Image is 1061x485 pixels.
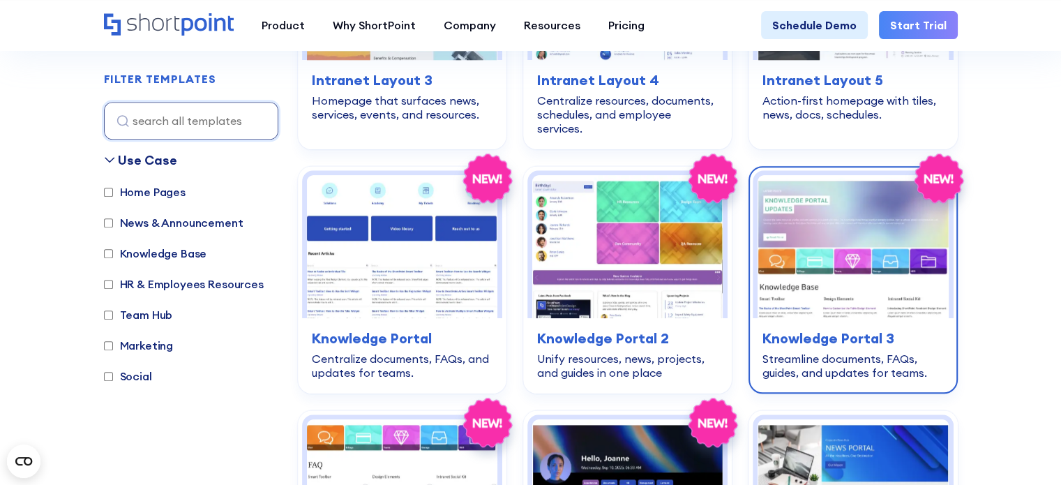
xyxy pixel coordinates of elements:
h3: Intranet Layout 4 [537,70,718,91]
a: Knowledge Portal – SharePoint Knowledge Base Template: Centralize documents, FAQs, and updates fo... [298,166,506,394]
h3: Intranet Layout 5 [762,70,943,91]
img: Knowledge Portal 3 – Best SharePoint Template For Knowledge Base: Streamline documents, FAQs, gui... [758,175,948,318]
h3: Knowledge Portal 2 [537,328,718,349]
a: Pricing [594,11,659,39]
input: Knowledge Base [104,249,113,258]
a: Start Trial [879,11,958,39]
label: Knowledge Base [104,245,207,262]
h2: FILTER TEMPLATES [104,73,216,86]
div: Product [262,17,305,33]
input: HR & Employees Resources [104,280,113,289]
div: Homepage that surfaces news, services, events, and resources. [312,94,492,121]
label: Team Hub [104,306,173,323]
img: Knowledge Portal – SharePoint Knowledge Base Template: Centralize documents, FAQs, and updates fo... [307,175,497,318]
div: Centralize documents, FAQs, and updates for teams. [312,352,492,380]
a: Home [104,13,234,37]
button: Open CMP widget [7,445,40,478]
div: Action-first homepage with tiles, news, docs, schedules. [762,94,943,121]
label: HR & Employees Resources [104,276,264,292]
h3: Intranet Layout 3 [312,70,492,91]
a: Knowledge Portal 3 – Best SharePoint Template For Knowledge Base: Streamline documents, FAQs, gui... [748,166,957,394]
div: Streamline documents, FAQs, guides, and updates for teams. [762,352,943,380]
input: News & Announcement [104,218,113,227]
input: Home Pages [104,188,113,197]
a: Schedule Demo [761,11,868,39]
label: News & Announcement [104,214,243,231]
h3: Knowledge Portal 3 [762,328,943,349]
input: search all templates [104,102,278,140]
a: Knowledge Portal 2 – SharePoint IT knowledge base Template: Unify resources, news, projects, and ... [523,166,732,394]
label: Social [104,368,152,385]
input: Team Hub [104,311,113,320]
div: Pricing [608,17,645,33]
div: Why ShortPoint [333,17,416,33]
div: Centralize resources, documents, schedules, and employee services. [537,94,718,135]
div: Company [444,17,496,33]
div: Resources [524,17,580,33]
a: Product [248,11,319,39]
div: Widget de chat [991,418,1061,485]
div: Use Case [118,151,177,170]
input: Marketing [104,341,113,350]
label: Marketing [104,337,174,354]
img: Knowledge Portal 2 – SharePoint IT knowledge base Template: Unify resources, news, projects, and ... [532,175,723,318]
label: Home Pages [104,184,186,200]
a: Company [430,11,510,39]
h3: Knowledge Portal [312,328,492,349]
a: Why ShortPoint [319,11,430,39]
input: Social [104,372,113,381]
iframe: Chat Widget [991,418,1061,485]
a: Resources [510,11,594,39]
div: Unify resources, news, projects, and guides in one place [537,352,718,380]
